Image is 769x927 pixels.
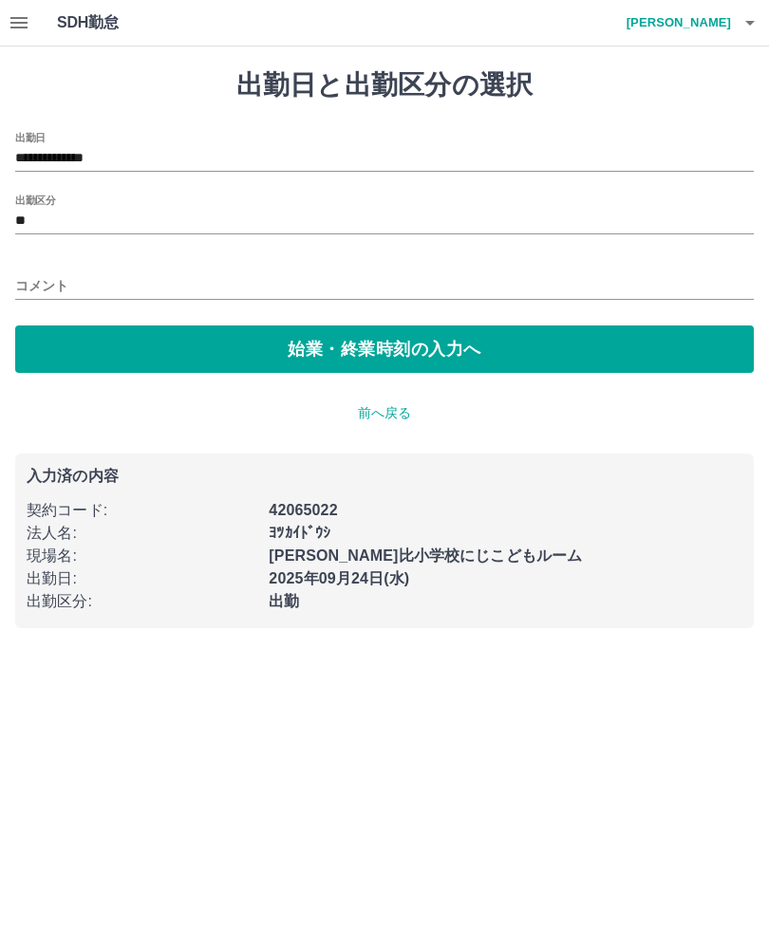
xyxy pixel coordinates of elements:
[27,469,742,484] p: 入力済の内容
[15,403,754,423] p: 前へ戻る
[27,499,257,522] p: 契約コード :
[27,545,257,567] p: 現場名 :
[269,593,299,609] b: 出勤
[269,502,337,518] b: 42065022
[15,325,754,373] button: 始業・終業時刻の入力へ
[27,567,257,590] p: 出勤日 :
[15,69,754,102] h1: 出勤日と出勤区分の選択
[15,193,55,207] label: 出勤区分
[269,547,582,564] b: [PERSON_NAME]比小学校にじこどもルーム
[269,525,330,541] b: ﾖﾂｶｲﾄﾞｳｼ
[27,522,257,545] p: 法人名 :
[15,130,46,144] label: 出勤日
[27,590,257,613] p: 出勤区分 :
[269,570,409,586] b: 2025年09月24日(水)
